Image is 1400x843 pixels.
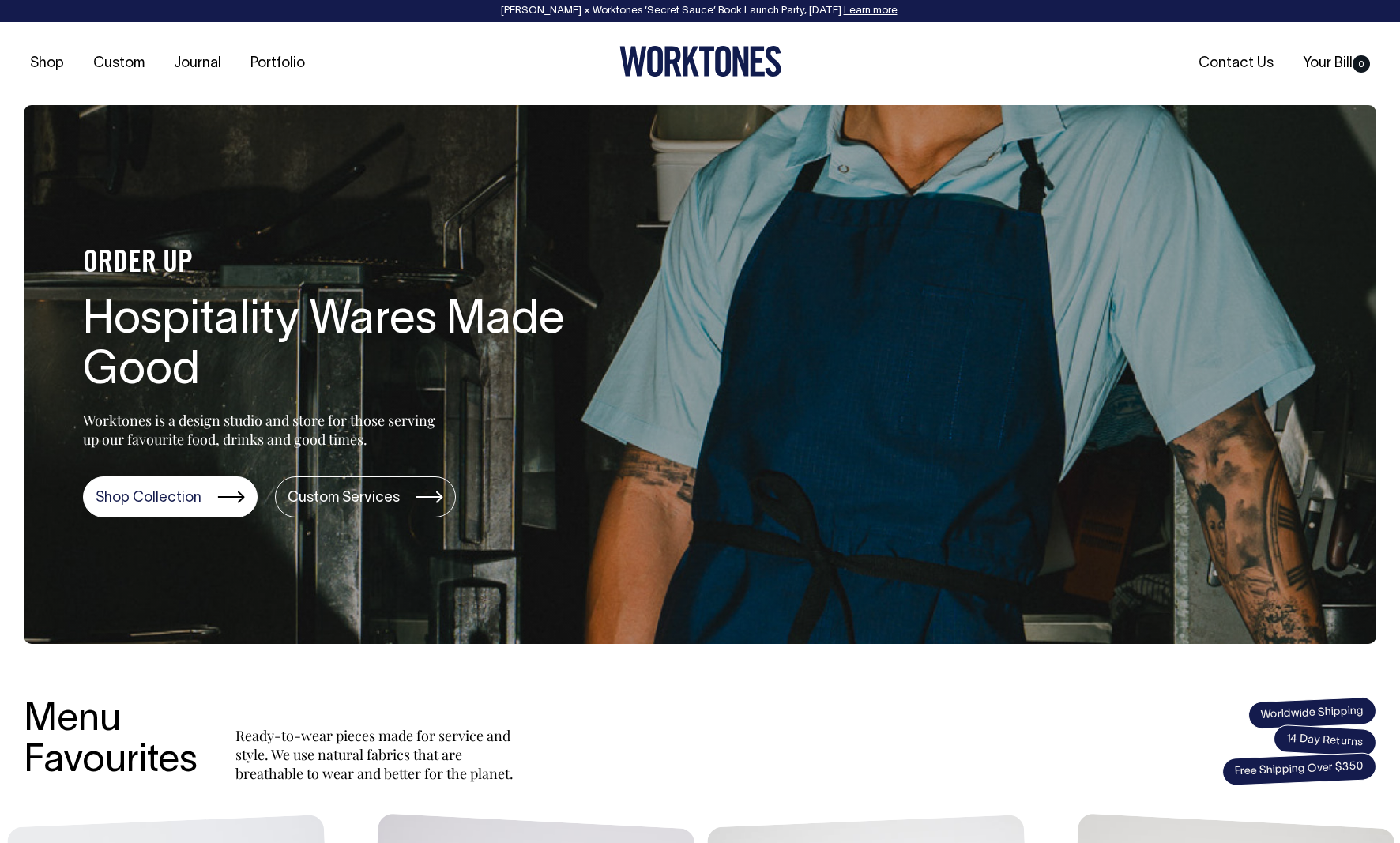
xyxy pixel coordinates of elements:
[83,476,258,517] a: Shop Collection
[83,296,589,397] h1: Hospitality Wares Made Good
[83,411,442,449] p: Worktones is a design studio and store for those serving up our favourite food, drinks and good t...
[16,6,1384,17] div: [PERSON_NAME] × Worktones ‘Secret Sauce’ Book Launch Party, [DATE]. .
[87,51,151,77] a: Custom
[1248,697,1376,730] span: Worldwide Shipping
[275,476,456,517] a: Custom Services
[1273,724,1377,758] span: 14 Day Returns
[235,726,520,783] p: Ready-to-wear pieces made for service and style. We use natural fabrics that are breathable to we...
[1353,55,1370,73] span: 0
[24,51,70,77] a: Shop
[1221,752,1376,786] span: Free Shipping Over $350
[1192,51,1280,77] a: Contact Us
[1297,51,1376,77] a: Your Bill0
[244,51,311,77] a: Portfolio
[83,247,589,280] h4: ORDER UP
[24,700,198,784] h3: Menu Favourites
[844,6,898,16] a: Learn more
[167,51,228,77] a: Journal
